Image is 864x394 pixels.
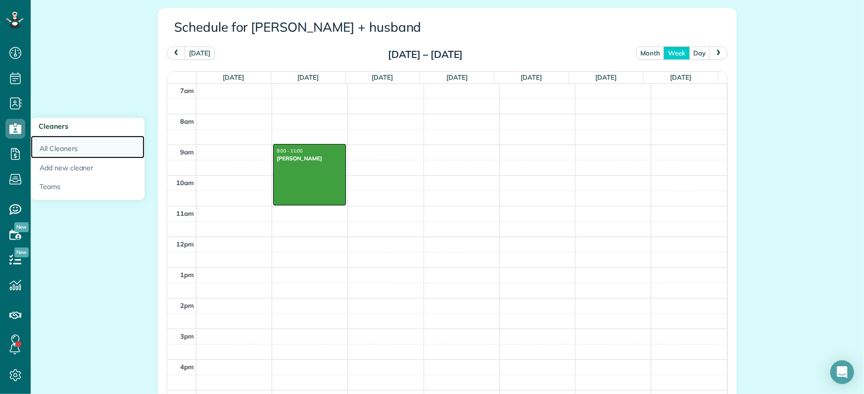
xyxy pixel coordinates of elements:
span: [DATE] [521,73,542,81]
button: [DATE] [185,47,215,60]
button: month [636,47,665,60]
span: [DATE] [223,73,244,81]
span: 9am [180,148,194,156]
div: [PERSON_NAME] [276,155,342,162]
span: 4pm [180,363,194,371]
span: 8am [180,117,194,125]
span: New [14,247,29,257]
a: Teams [31,177,144,200]
span: [DATE] [595,73,617,81]
span: [DATE] [297,73,319,81]
span: 12pm [176,240,194,248]
span: 3pm [180,332,194,340]
span: [DATE] [372,73,393,81]
h2: [DATE] – [DATE] [364,49,487,60]
span: 1pm [180,271,194,279]
button: week [664,47,690,60]
div: Open Intercom Messenger [830,360,854,384]
button: day [689,47,710,60]
a: Add new cleaner [31,158,144,178]
span: 9:00 - 11:00 [277,148,302,154]
a: All Cleaners [31,136,144,158]
span: 10am [176,179,194,187]
a: 9:00 - 11:00[PERSON_NAME] [273,144,345,205]
span: 2pm [180,301,194,309]
span: Cleaners [39,122,68,131]
span: New [14,222,29,232]
span: 7am [180,87,194,95]
span: 11am [176,209,194,217]
span: [DATE] [446,73,468,81]
button: next [709,47,728,60]
button: prev [167,47,186,60]
span: [DATE] [670,73,691,81]
h3: Schedule for [PERSON_NAME] + husband [174,20,720,35]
